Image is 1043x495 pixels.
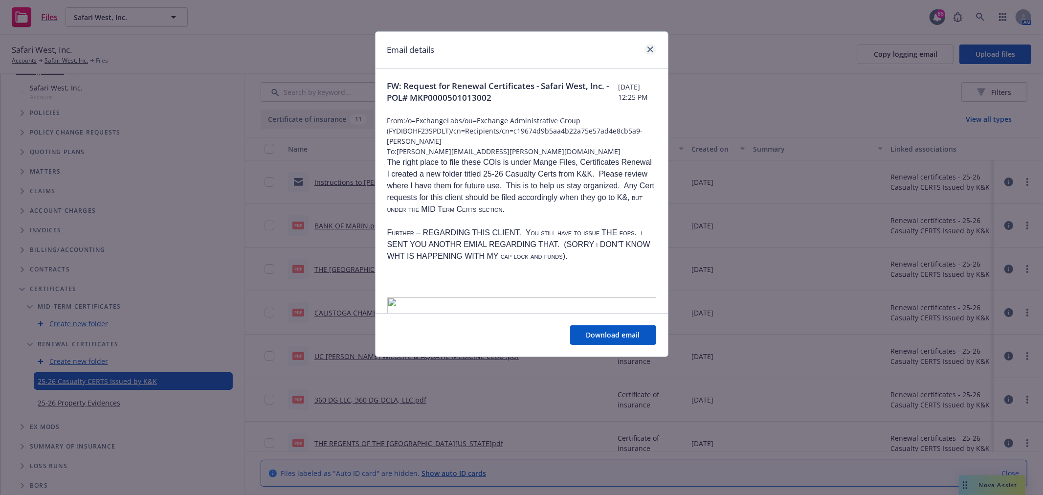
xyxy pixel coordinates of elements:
[570,325,656,345] button: Download email
[387,297,656,451] img: image002.png@01DC32CE.695A7560
[387,80,619,104] span: FW: Request for Renewal Certificates - Safari West, Inc. - POL# MKP0000501013002
[387,44,435,56] h1: Email details
[586,330,640,339] span: Download email
[618,82,656,102] span: [DATE] 12:25 PM
[387,228,650,260] span: Further – REGARDING THIS CLIENT. You still have to issue THE eops. i SENT YOU ANOTHR EMIAL REGARD...
[387,115,656,146] span: From: /o=ExchangeLabs/ou=Exchange Administrative Group (FYDIBOHF23SPDLT)/cn=Recipients/cn=c19674d...
[387,146,656,157] span: To: [PERSON_NAME][EMAIL_ADDRESS][PERSON_NAME][DOMAIN_NAME]
[387,158,655,213] span: The right place to file these COIs is under Mange Files, Certificates Renewal I created a new fol...
[644,44,656,55] a: close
